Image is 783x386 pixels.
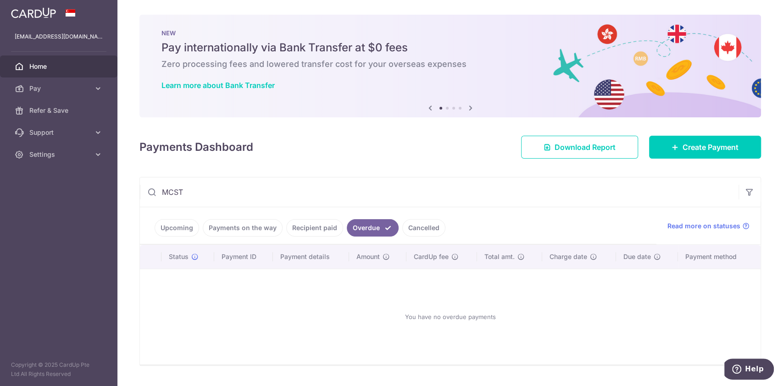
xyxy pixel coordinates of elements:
p: [EMAIL_ADDRESS][DOMAIN_NAME] [15,32,103,41]
a: Cancelled [402,219,445,237]
span: Pay [29,84,90,93]
span: Download Report [555,142,616,153]
p: NEW [161,29,739,37]
a: Upcoming [155,219,199,237]
span: Create Payment [683,142,739,153]
span: Support [29,128,90,137]
th: Payment method [678,245,761,269]
th: Payment ID [214,245,273,269]
a: Payments on the way [203,219,283,237]
a: Create Payment [649,136,761,159]
h4: Payments Dashboard [139,139,253,155]
span: Settings [29,150,90,159]
span: Status [169,252,189,261]
span: Due date [623,252,651,261]
div: You have no overdue payments [151,276,750,357]
a: Recipient paid [286,219,343,237]
a: Read more on statuses [667,221,750,231]
span: Amount [356,252,380,261]
img: CardUp [11,7,56,18]
a: Learn more about Bank Transfer [161,81,275,90]
iframe: Opens a widget where you can find more information [724,358,774,381]
span: Charge date [550,252,587,261]
span: CardUp fee [414,252,449,261]
span: Total amt. [484,252,515,261]
a: Overdue [347,219,399,237]
th: Payment details [273,245,349,269]
img: Bank transfer banner [139,15,761,117]
span: Refer & Save [29,106,90,115]
span: Home [29,62,90,71]
h6: Zero processing fees and lowered transfer cost for your overseas expenses [161,59,739,70]
span: Read more on statuses [667,221,740,231]
h5: Pay internationally via Bank Transfer at $0 fees [161,40,739,55]
a: Download Report [521,136,638,159]
input: Search by recipient name, payment id or reference [140,177,739,207]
